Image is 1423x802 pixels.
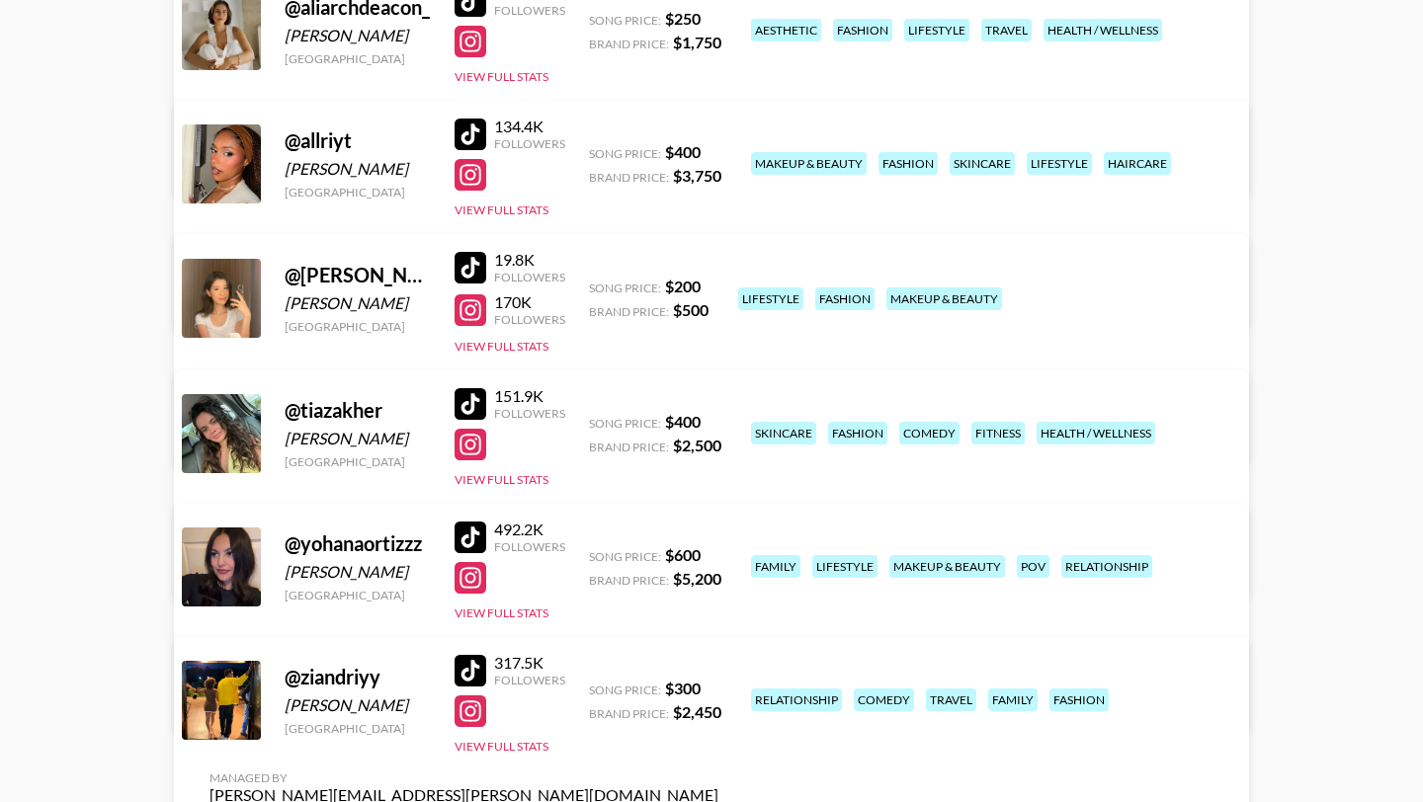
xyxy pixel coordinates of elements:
div: fashion [879,152,938,175]
div: [PERSON_NAME] [285,562,431,582]
div: [GEOGRAPHIC_DATA] [285,51,431,66]
button: View Full Stats [455,202,548,217]
div: aesthetic [751,19,821,41]
div: Followers [494,539,565,554]
div: 19.8K [494,250,565,270]
div: fashion [828,422,887,444]
div: relationship [1061,555,1152,578]
div: @ [PERSON_NAME].[PERSON_NAME] [285,263,431,287]
div: Managed By [209,770,718,785]
button: View Full Stats [455,69,548,84]
strong: $ 3,750 [673,166,721,185]
div: travel [926,688,976,711]
div: fashion [815,287,875,310]
span: Brand Price: [589,440,669,454]
div: fitness [971,422,1025,444]
strong: $ 5,200 [673,569,721,588]
div: [GEOGRAPHIC_DATA] [285,721,431,736]
div: health / wellness [1044,19,1162,41]
div: [GEOGRAPHIC_DATA] [285,588,431,602]
span: Brand Price: [589,304,669,319]
button: View Full Stats [455,605,548,620]
span: Song Price: [589,146,661,161]
strong: $ 2,500 [673,436,721,454]
span: Song Price: [589,281,661,295]
button: View Full Stats [455,472,548,487]
span: Song Price: [589,549,661,564]
button: View Full Stats [455,739,548,754]
div: makeup & beauty [886,287,1002,310]
div: 134.4K [494,117,565,136]
div: 170K [494,292,565,312]
div: [PERSON_NAME] [285,695,431,715]
strong: $ 300 [665,679,701,697]
div: [GEOGRAPHIC_DATA] [285,185,431,200]
div: family [988,688,1038,711]
div: @ tiazakher [285,398,431,423]
div: Followers [494,3,565,18]
div: makeup & beauty [751,152,867,175]
span: Brand Price: [589,573,669,588]
div: [PERSON_NAME] [285,26,431,45]
div: Followers [494,270,565,284]
div: [GEOGRAPHIC_DATA] [285,454,431,469]
div: @ yohanaortizzz [285,531,431,556]
div: haircare [1104,152,1171,175]
div: makeup & beauty [889,555,1005,578]
div: fashion [1049,688,1109,711]
strong: $ 1,750 [673,33,721,51]
div: pov [1017,555,1049,578]
div: [PERSON_NAME] [285,159,431,179]
div: Followers [494,312,565,327]
div: @ ziandriyy [285,665,431,689]
div: family [751,555,800,578]
div: [GEOGRAPHIC_DATA] [285,319,431,334]
strong: $ 250 [665,9,701,28]
div: relationship [751,688,842,711]
div: skincare [751,422,816,444]
strong: $ 400 [665,412,701,431]
span: Brand Price: [589,37,669,51]
div: health / wellness [1037,422,1155,444]
strong: $ 400 [665,142,701,161]
div: lifestyle [812,555,878,578]
div: travel [981,19,1032,41]
div: 151.9K [494,386,565,406]
div: lifestyle [1027,152,1092,175]
div: Followers [494,406,565,421]
div: comedy [899,422,960,444]
div: @ allriyt [285,128,431,153]
div: [PERSON_NAME] [285,293,431,313]
div: 317.5K [494,653,565,673]
div: [PERSON_NAME] [285,429,431,448]
button: View Full Stats [455,339,548,354]
div: lifestyle [738,287,803,310]
strong: $ 200 [665,277,701,295]
strong: $ 2,450 [673,702,721,721]
strong: $ 500 [673,300,709,319]
div: skincare [950,152,1015,175]
div: Followers [494,136,565,151]
span: Song Price: [589,416,661,431]
span: Brand Price: [589,706,669,721]
strong: $ 600 [665,545,701,564]
div: lifestyle [904,19,969,41]
span: Song Price: [589,682,661,697]
span: Brand Price: [589,170,669,185]
div: Followers [494,673,565,687]
div: fashion [833,19,892,41]
div: comedy [854,688,914,711]
span: Song Price: [589,13,661,28]
div: 492.2K [494,520,565,539]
